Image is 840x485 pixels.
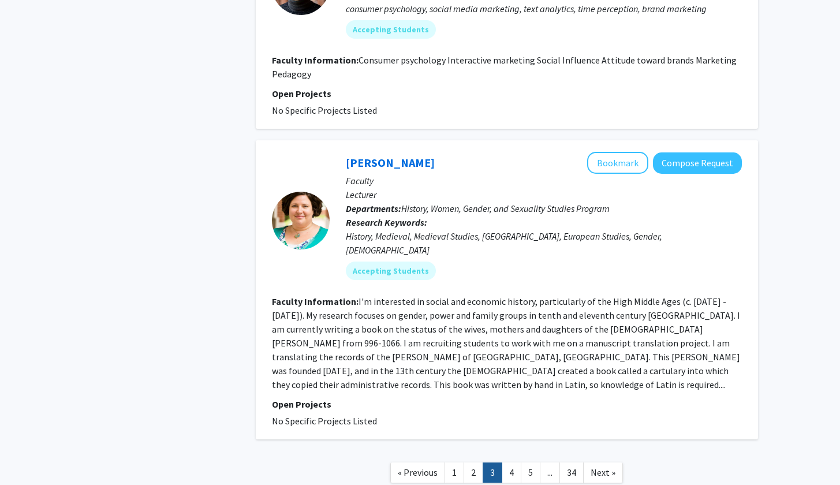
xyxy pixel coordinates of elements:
a: Next [583,462,623,483]
a: 3 [483,462,502,483]
fg-read-more: I'm interested in social and economic history, particularly of the High Middle Ages (c. [DATE] - ... [272,296,740,390]
p: Open Projects [272,397,742,411]
a: Previous [390,462,445,483]
b: Faculty Information: [272,54,359,66]
a: 5 [521,462,540,483]
b: Departments: [346,203,401,214]
a: 2 [464,462,483,483]
a: 4 [502,462,521,483]
div: History, Medieval, Medieval Studies, [GEOGRAPHIC_DATA], European Studies, Gender, [DEMOGRAPHIC_DATA] [346,229,742,257]
a: [PERSON_NAME] [346,155,435,170]
a: 1 [445,462,464,483]
button: Compose Request to Charlotte Cartwright [653,152,742,174]
p: Faculty [346,174,742,188]
div: consumer psychology, social media marketing, text analytics, time perception, brand marketing [346,2,742,16]
fg-read-more: Consumer psychology Interactive marketing Social Influence Attitude toward brands Marketing Pedagogy [272,54,737,80]
span: No Specific Projects Listed [272,415,377,427]
a: 34 [559,462,584,483]
mat-chip: Accepting Students [346,20,436,39]
button: Add Charlotte Cartwright to Bookmarks [587,152,648,174]
span: History, Women, Gender, and Sexuality Studies Program [401,203,610,214]
b: Faculty Information: [272,296,359,307]
mat-chip: Accepting Students [346,262,436,280]
span: Next » [591,467,615,478]
b: Research Keywords: [346,217,427,228]
iframe: Chat [9,433,49,476]
p: Open Projects [272,87,742,100]
span: No Specific Projects Listed [272,105,377,116]
span: « Previous [398,467,438,478]
span: ... [547,467,552,478]
p: Lecturer [346,188,742,202]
